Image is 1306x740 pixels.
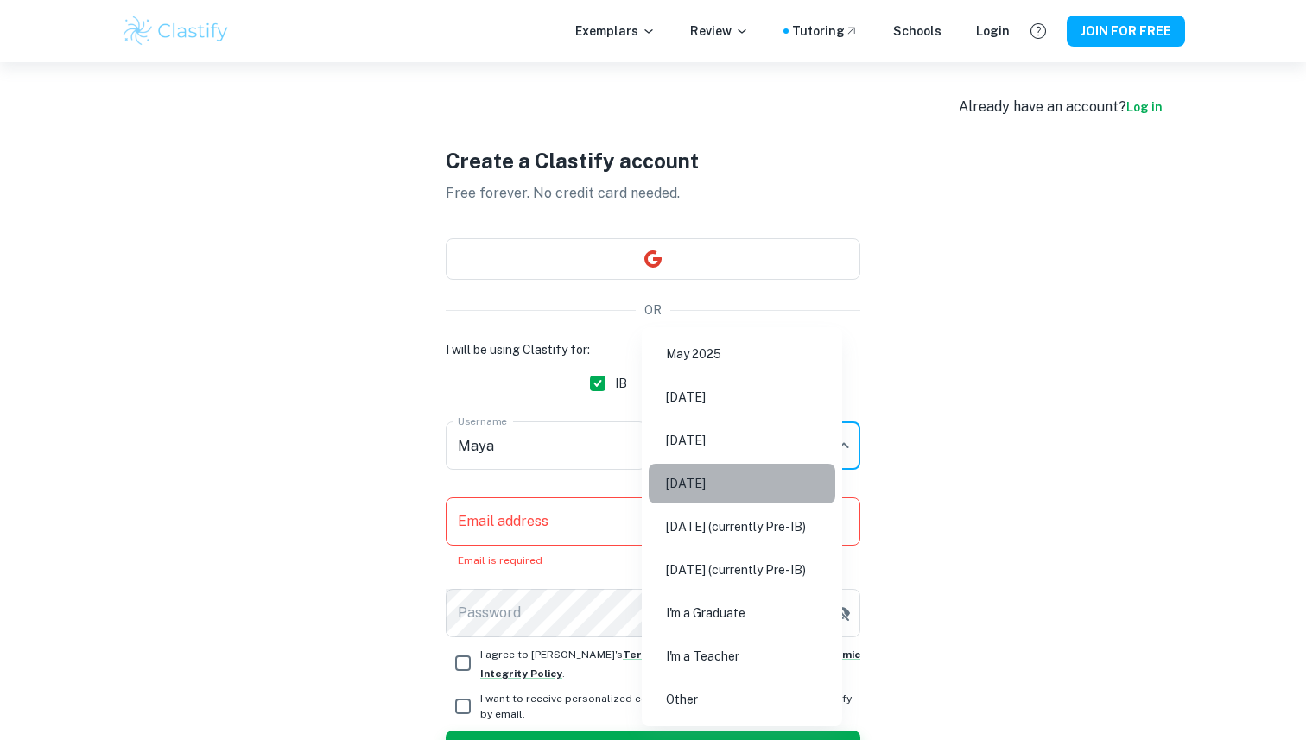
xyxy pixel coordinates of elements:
[649,464,835,503] li: [DATE]
[649,507,835,547] li: [DATE] (currently Pre-IB)
[649,636,835,676] li: I'm a Teacher
[649,334,835,374] li: May 2025
[649,421,835,460] li: [DATE]
[649,593,835,633] li: I'm a Graduate
[649,550,835,590] li: [DATE] (currently Pre-IB)
[649,680,835,719] li: Other
[649,377,835,417] li: [DATE]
